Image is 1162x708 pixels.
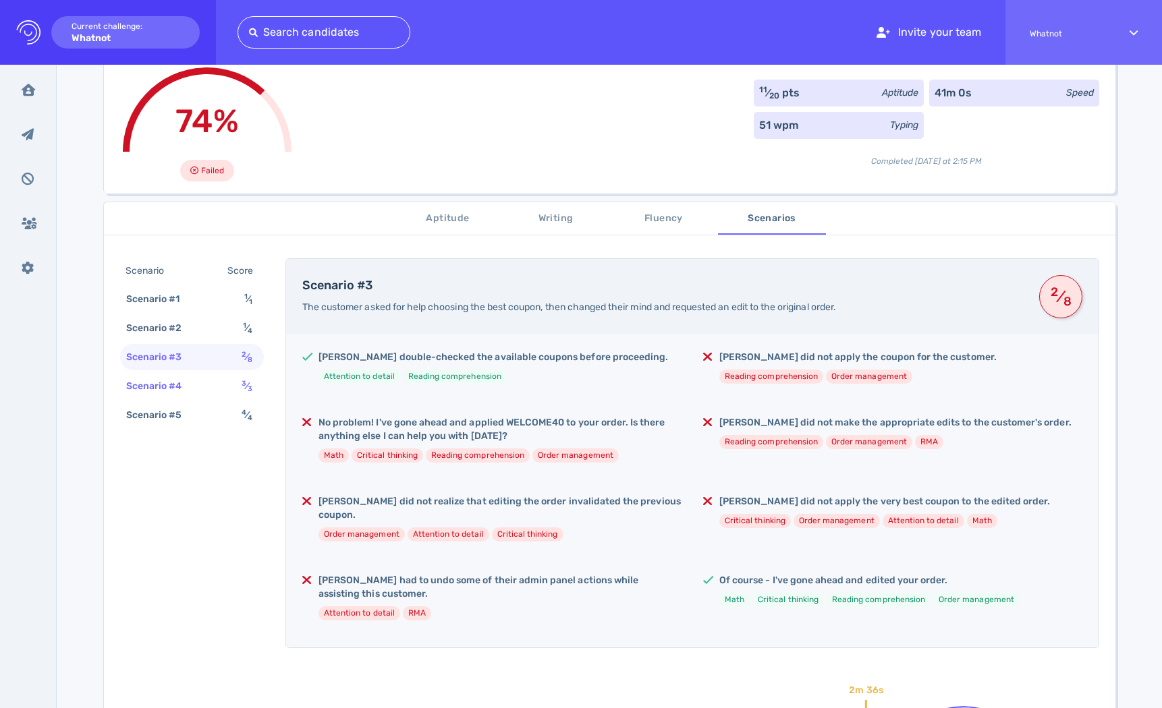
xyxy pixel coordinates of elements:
sub: 20 [769,91,779,100]
h5: [PERSON_NAME] had to undo some of their admin panel actions while assisting this customer. [319,574,682,601]
sup: 3 [242,379,246,388]
div: ⁄ pts [759,85,800,101]
span: Failed [201,163,224,179]
sub: 4 [248,326,252,335]
sup: 4 [242,408,246,417]
span: The customer asked for help choosing the best coupon, then changed their mind and requested an ed... [302,301,836,313]
div: Score [225,261,261,281]
div: 51 wpm [759,117,798,134]
li: Critical thinking [352,448,423,463]
span: Writing [510,210,602,227]
span: ⁄ [244,293,252,305]
li: Order management [826,370,912,384]
li: RMA [915,435,943,449]
span: ⁄ [242,380,252,392]
div: Speed [1066,86,1094,100]
sup: 2 [1049,291,1059,293]
li: Reading comprehension [719,435,823,449]
h5: Of course - I've gone ahead and edited your order. [719,574,1020,587]
li: Order management [794,514,880,528]
div: Aptitude [882,86,918,100]
sub: 4 [248,413,252,422]
li: Critical thinking [752,593,824,607]
li: RMA [403,606,431,620]
li: Attention to detail [408,527,489,541]
li: Math [319,448,349,463]
div: Typing [890,118,918,132]
h5: [PERSON_NAME] did not make the appropriate edits to the customer's order. [719,416,1072,430]
li: Reading comprehension [827,593,931,607]
li: Reading comprehension [403,370,507,384]
div: Scenario [123,261,180,281]
span: ⁄ [242,351,252,363]
sup: 1 [244,292,248,301]
li: Order management [826,435,912,449]
span: ⁄ [242,409,252,421]
li: Reading comprehension [719,370,823,384]
text: 2m 36s [849,684,883,696]
span: Whatnot [1030,29,1105,38]
sub: 1 [249,297,252,306]
div: Completed [DATE] at 2:15 PM [754,144,1099,167]
sub: 8 [248,355,252,364]
span: Fluency [618,210,710,227]
h5: [PERSON_NAME] did not apply the very best coupon to the edited order. [719,495,1050,508]
sup: 1 [243,321,246,330]
li: Attention to detail [883,514,964,528]
div: Scenario #2 [123,318,198,338]
li: Reading comprehension [426,448,530,463]
sub: 8 [1062,300,1072,303]
li: Order management [532,448,619,463]
li: Critical thinking [492,527,563,541]
span: Aptitude [402,210,494,227]
span: Scenarios [726,210,818,227]
h5: [PERSON_NAME] did not apply the coupon for the customer. [719,351,997,364]
li: Math [967,514,997,528]
div: Scenario #3 [123,347,198,367]
li: Attention to detail [319,370,400,384]
h5: [PERSON_NAME] did not realize that editing the order invalidated the previous coupon. [319,495,682,522]
li: Critical thinking [719,514,791,528]
li: Attention to detail [319,606,400,620]
h5: [PERSON_NAME] double-checked the available coupons before proceeding. [319,351,668,364]
li: Order management [319,527,405,541]
sub: 3 [248,384,252,393]
h4: Scenario #3 [302,278,1023,293]
li: Order management [933,593,1020,607]
div: Scenario #1 [123,289,196,309]
div: Scenario #4 [123,376,198,396]
div: Scenario #5 [123,405,198,425]
h5: No problem! I've gone ahead and applied WELCOME40 to your order. Is there anything else I can hel... [319,416,682,443]
sup: 2 [242,350,246,359]
span: 74% [175,102,238,140]
sup: 11 [759,85,767,94]
span: ⁄ [1049,285,1072,309]
span: ⁄ [243,322,252,334]
div: 41m 0s [935,85,972,101]
li: Math [719,593,750,607]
